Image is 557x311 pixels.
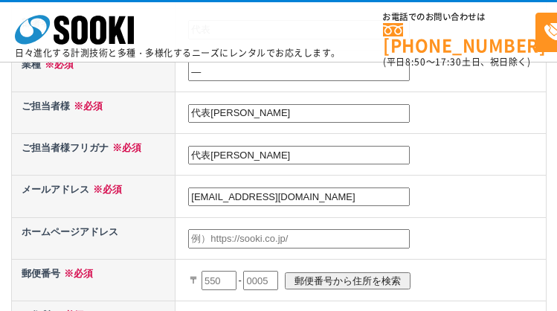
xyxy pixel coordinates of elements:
span: ※必須 [109,142,141,153]
span: (平日 ～ 土日、祝日除く) [383,55,530,68]
p: 〒 - [190,264,542,297]
th: ホームページアドレス [11,217,176,259]
input: 0005 [243,271,278,290]
th: 郵便番号 [11,259,176,301]
th: ご担当者様フリガナ [11,134,176,176]
input: 業種不明の場合、事業内容を記載ください [188,62,410,81]
span: ※必須 [70,100,103,112]
th: 業種 [11,50,176,92]
a: [PHONE_NUMBER] [383,23,535,54]
p: 日々進化する計測技術と多種・多様化するニーズにレンタルでお応えします。 [15,48,341,57]
span: ※必須 [89,184,122,195]
span: 8:50 [405,55,426,68]
input: 例）example@sooki.co.jp [188,187,410,207]
input: 郵便番号から住所を検索 [285,272,410,289]
input: 例）ソーキ タロウ [188,146,410,165]
input: 550 [202,271,236,290]
th: ご担当者様 [11,92,176,134]
input: 例）https://sooki.co.jp/ [188,229,410,249]
span: ※必須 [60,268,93,279]
span: 17:30 [435,55,462,68]
input: 例）創紀 太郎 [188,104,410,124]
span: ※必須 [41,59,74,70]
th: メールアドレス [11,176,176,217]
span: お電話でのお問い合わせは [383,13,535,22]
